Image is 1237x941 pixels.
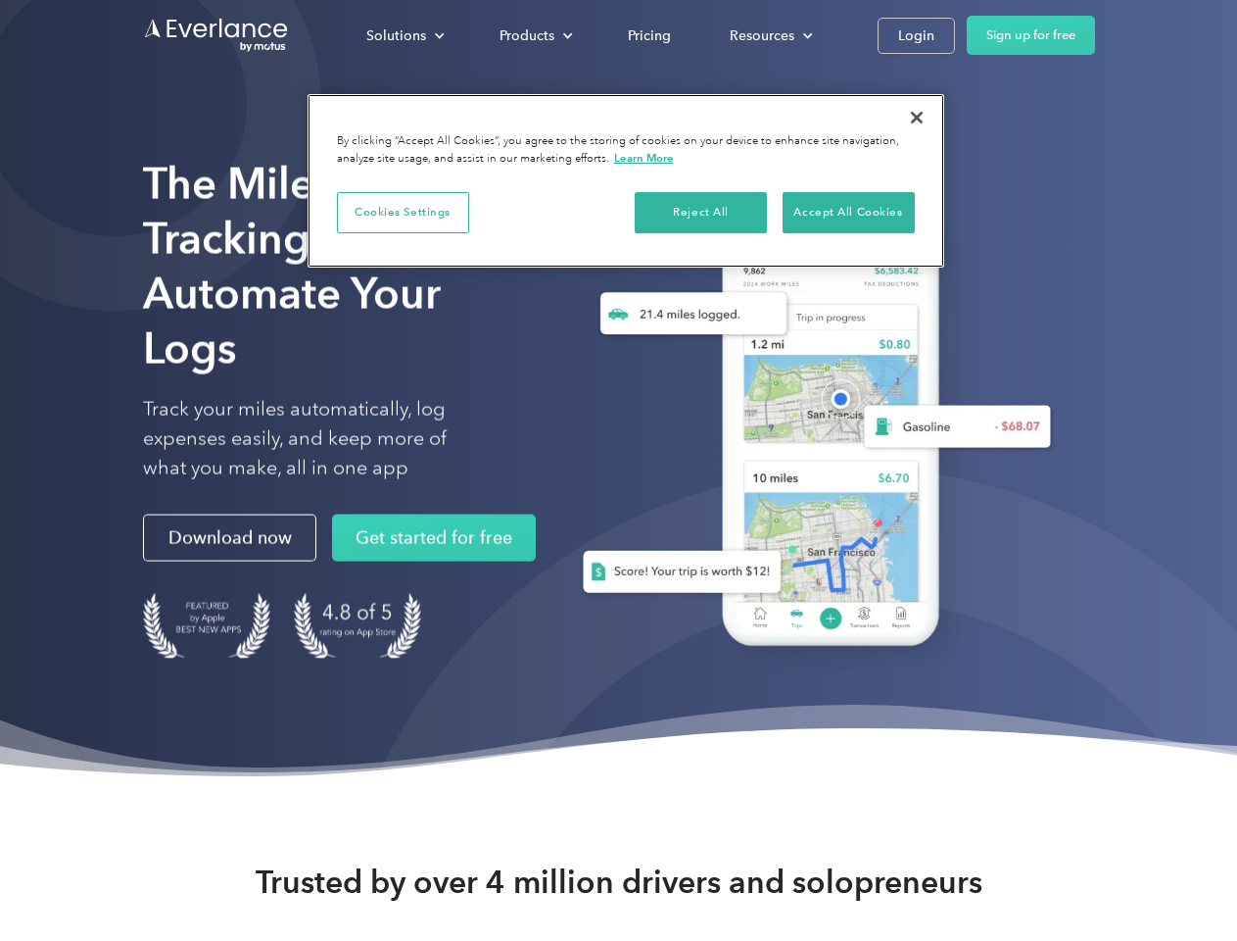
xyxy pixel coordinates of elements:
div: By clicking “Accept All Cookies”, you agree to the storing of cookies on your device to enhance s... [337,133,915,168]
div: Products [500,24,554,48]
button: Cookies Settings [337,192,469,233]
div: Pricing [628,24,671,48]
div: Resources [730,24,794,48]
div: Resources [710,19,829,53]
a: More information about your privacy, opens in a new tab [614,151,674,165]
div: Privacy [308,94,944,268]
a: Sign up for free [967,16,1095,55]
img: 4.9 out of 5 stars on the app store [294,593,421,659]
strong: Trusted by over 4 million drivers and solopreneurs [256,863,982,902]
a: Go to homepage [143,17,290,54]
button: Reject All [635,192,767,233]
div: Cookie banner [308,94,944,268]
a: Login [878,18,955,54]
div: Login [898,24,934,48]
div: Solutions [347,19,460,53]
img: Badge for Featured by Apple Best New Apps [143,593,270,659]
div: Products [480,19,589,53]
button: Accept All Cookies [783,192,915,233]
a: Pricing [608,19,690,53]
a: Get started for free [332,515,536,562]
div: Solutions [366,24,426,48]
p: Track your miles automatically, log expenses easily, and keep more of what you make, all in one app [143,395,493,483]
button: Close [895,96,938,139]
a: Download now [143,515,316,562]
img: Everlance, mileage tracker app, expense tracking app [551,186,1067,675]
